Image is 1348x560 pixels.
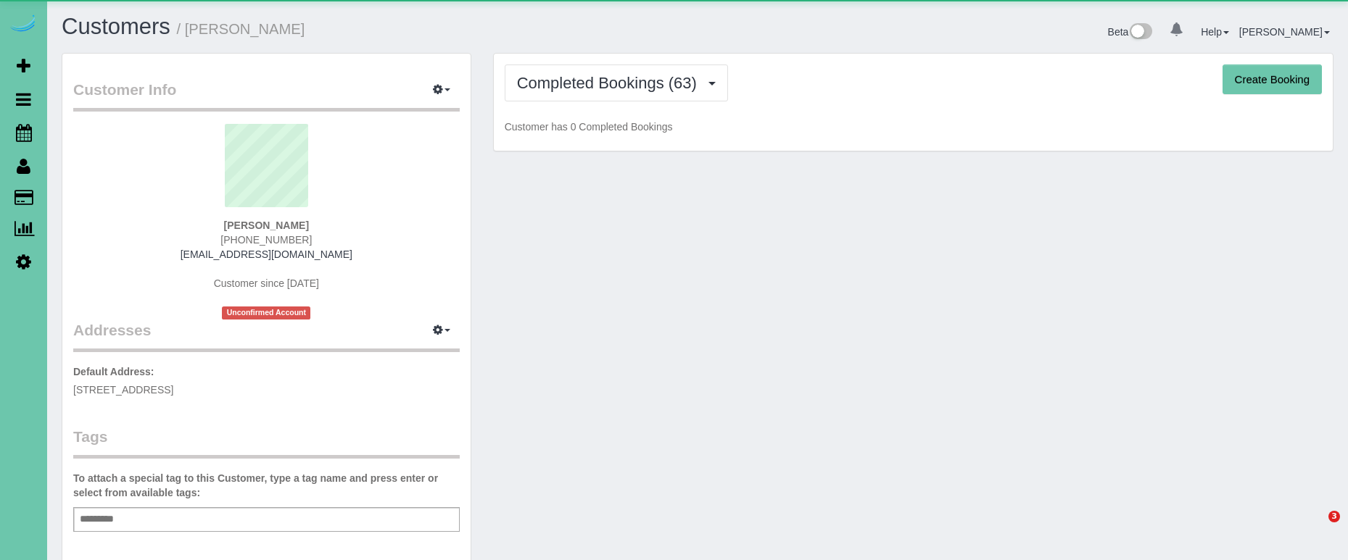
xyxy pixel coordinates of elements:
a: [PERSON_NAME] [1239,26,1330,38]
img: Automaid Logo [9,14,38,35]
span: Unconfirmed Account [222,306,310,319]
label: To attach a special tag to this Customer, type a tag name and press enter or select from availabl... [73,471,460,500]
a: Help [1201,26,1229,38]
legend: Customer Info [73,79,460,112]
img: New interface [1128,23,1152,42]
legend: Tags [73,426,460,459]
a: [EMAIL_ADDRESS][DOMAIN_NAME] [181,248,352,260]
button: Completed Bookings (63) [505,64,728,101]
strong: [PERSON_NAME] [224,220,309,231]
a: Customers [62,14,170,39]
span: 3 [1328,511,1340,522]
button: Create Booking [1223,64,1322,95]
span: [PHONE_NUMBER] [220,234,312,246]
a: Beta [1108,26,1153,38]
p: Customer has 0 Completed Bookings [505,120,1322,134]
span: Customer since [DATE] [214,277,319,289]
small: / [PERSON_NAME] [177,21,305,37]
iframe: Intercom live chat [1299,511,1333,546]
span: Completed Bookings (63) [517,74,704,92]
label: Default Address: [73,364,154,379]
span: [STREET_ADDRESS] [73,384,173,396]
